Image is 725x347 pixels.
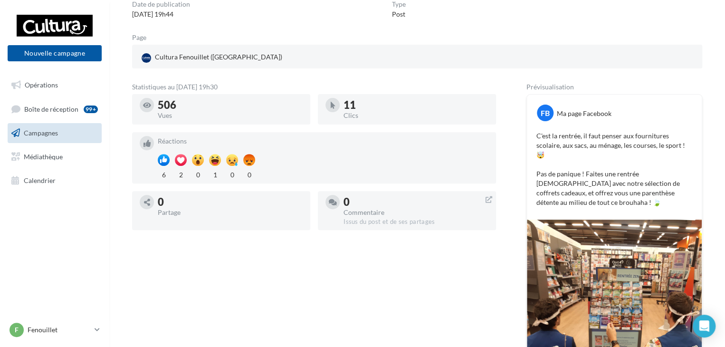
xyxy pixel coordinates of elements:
[140,50,284,65] div: Cultura Fenouillet ([GEOGRAPHIC_DATA])
[25,81,58,89] span: Opérations
[526,84,702,90] div: Prévisualisation
[132,10,190,19] div: [DATE] 19h44
[6,99,104,119] a: Boîte de réception99+
[343,209,488,216] div: Commentaire
[343,218,488,226] div: Issus du post et de ses partages
[158,209,303,216] div: Partage
[8,45,102,61] button: Nouvelle campagne
[24,176,56,184] span: Calendrier
[158,197,303,207] div: 0
[343,100,488,110] div: 11
[175,168,187,180] div: 2
[24,105,78,113] span: Boîte de réception
[15,325,19,335] span: F
[158,112,303,119] div: Vues
[132,84,496,90] div: Statistiques au [DATE] 19h30
[6,171,104,191] a: Calendrier
[557,109,611,118] div: Ma page Facebook
[192,168,204,180] div: 0
[392,1,406,8] div: Type
[226,168,238,180] div: 0
[243,168,255,180] div: 0
[6,123,104,143] a: Campagnes
[8,321,102,339] a: F Fenouillet
[158,168,170,180] div: 6
[158,138,488,145] div: Réactions
[343,112,488,119] div: Clics
[24,129,58,137] span: Campagnes
[132,1,190,8] div: Date de publication
[537,105,553,121] div: FB
[140,50,324,65] a: Cultura Fenouillet ([GEOGRAPHIC_DATA])
[536,131,692,207] p: C'est la rentrée, il faut penser aux fournitures scolaire, aux sacs, au ménage, les courses, le s...
[24,153,63,161] span: Médiathèque
[132,34,154,41] div: Page
[6,75,104,95] a: Opérations
[84,106,98,113] div: 99+
[343,197,488,207] div: 0
[392,10,406,19] div: Post
[693,315,715,337] div: Open Intercom Messenger
[158,100,303,110] div: 506
[28,325,91,335] p: Fenouillet
[209,168,221,180] div: 1
[6,147,104,167] a: Médiathèque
